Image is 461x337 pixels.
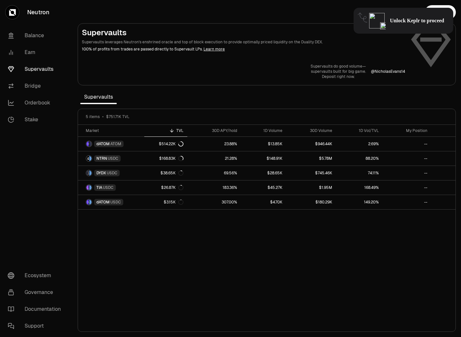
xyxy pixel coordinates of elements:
div: $26.87K [161,185,183,190]
a: 168.49% [336,180,383,195]
p: 100% of profits from trades are passed directly to Supervault LPs. [82,46,405,52]
span: DYDX [96,170,106,176]
a: 21.28% [187,151,241,166]
a: Learn more [203,47,225,52]
a: DYDX LogoUSDC LogoDYDXUSDC [78,166,144,180]
a: TIA LogoUSDC LogoTIAUSDC [78,180,144,195]
p: Supervaults do good volume— [311,64,366,69]
a: Supervaults [3,61,70,78]
div: $38.65K [160,170,183,176]
a: $180.29K [286,195,336,209]
a: -- [383,151,431,166]
a: Supervaults do good volume—supervaults built for big game.Deposit right now. [311,64,366,79]
img: NTRN Logo [86,156,89,161]
img: locked-keplr-logo-128.png [369,13,385,28]
a: Orderbook [3,94,70,111]
a: 2.69% [336,137,383,151]
div: Market [86,128,140,133]
span: $751.71K TVL [106,114,129,119]
img: USDC Logo [89,156,92,161]
span: USDC [103,185,114,190]
span: USDC [107,170,117,176]
a: 74.11% [336,166,383,180]
a: Governance [3,284,70,301]
img: DYDX Logo [86,170,89,176]
h2: Supervaults [82,27,405,38]
a: -- [383,180,431,195]
div: TVL [148,128,184,133]
a: -- [383,195,431,209]
a: $3.15K [144,195,188,209]
a: Bridge [3,78,70,94]
a: $168.83K [144,151,188,166]
a: dATOM LogoATOM LogodATOMATOM [78,137,144,151]
a: 307.00% [187,195,241,209]
span: dATOM [96,141,110,147]
img: TIA Logo [86,185,89,190]
a: $13.85K [241,137,286,151]
a: 23.88% [187,137,241,151]
a: Support [3,318,70,334]
span: USDC [108,156,118,161]
div: My Position [387,128,427,133]
a: dATOM LogoUSDC LogodATOMUSDC [78,195,144,209]
a: -- [383,137,431,151]
div: 30D APY/hold [191,128,237,133]
a: 183.36% [187,180,241,195]
a: $946.44K [286,137,336,151]
span: NTRN [96,156,107,161]
a: @NicholasEvans14 [371,69,405,74]
a: Ecosystem [3,267,70,284]
div: $3.15K [164,200,183,205]
a: $38.65K [144,166,188,180]
a: 69.56% [187,166,241,180]
span: ATOM [110,141,121,147]
span: USDC [110,200,121,205]
img: USDC Logo [89,200,92,205]
span: 5 items [86,114,100,119]
span: TIA [96,185,102,190]
p: @ NicholasEvans14 [371,69,405,74]
a: Stake [3,111,70,128]
div: 30D Volume [290,128,332,133]
a: Documentation [3,301,70,318]
img: ATOM Logo [89,141,92,147]
a: $28.65K [241,166,286,180]
img: USDC Logo [89,185,92,190]
a: NTRN LogoUSDC LogoNTRNUSDC [78,151,144,166]
div: $514.22K [159,141,183,147]
div: 1D Volume [245,128,282,133]
img: USDC Logo [89,170,92,176]
a: $1.95M [286,180,336,195]
a: -- [383,166,431,180]
a: $26.87K [144,180,188,195]
a: 88.20% [336,151,383,166]
p: supervaults built for big game. [311,69,366,74]
a: $148.91K [241,151,286,166]
a: $45.27K [241,180,286,195]
p: Supervaults leverages Neutron's enshrined oracle and top of block execution to provide optimally ... [82,39,405,45]
button: Connect [425,5,456,19]
a: $745.46K [286,166,336,180]
span: Unlock Keplr to proceed [390,17,444,24]
a: $514.22K [144,137,188,151]
a: $5.78M [286,151,336,166]
a: Balance [3,27,70,44]
div: $168.83K [159,156,183,161]
a: 149.20% [336,195,383,209]
img: icon-click-cursor.png [380,22,386,29]
div: 1D Vol/TVL [340,128,379,133]
img: dATOM Logo [86,200,89,205]
p: Deposit right now. [311,74,366,79]
a: Earn [3,44,70,61]
a: $4.70K [241,195,286,209]
img: dATOM Logo [86,141,89,147]
span: Supervaults [80,91,117,103]
span: dATOM [96,200,110,205]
